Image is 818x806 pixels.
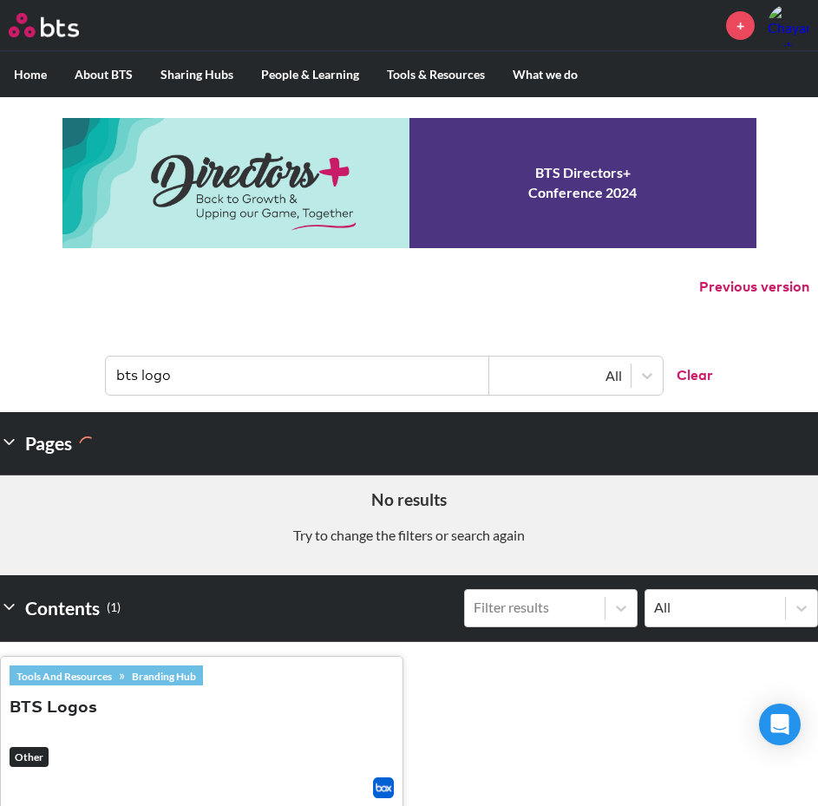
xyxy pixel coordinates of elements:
[726,11,755,40] a: +
[10,697,97,720] button: BTS Logos
[373,52,499,97] label: Tools & Resources
[147,52,247,97] label: Sharing Hubs
[107,596,121,619] small: ( 1 )
[13,488,805,512] h5: No results
[62,118,756,248] a: Conference 2024
[373,777,394,798] img: Box logo
[499,52,592,97] label: What we do
[61,52,147,97] label: About BTS
[9,13,111,37] a: Go home
[474,598,596,617] div: Filter results
[10,665,203,685] div: »
[498,366,622,385] div: All
[373,777,394,798] a: Download file from Box
[13,526,805,545] p: Try to change the filters or search again
[9,13,79,37] img: BTS Logo
[759,704,801,745] div: Open Intercom Messenger
[768,4,809,46] img: Chayanun Techaworawitayakoon
[125,666,203,685] a: Branding Hub
[699,278,809,297] button: Previous version
[10,666,119,685] a: Tools And Resources
[768,4,809,46] a: Profile
[10,747,49,768] em: Other
[663,357,713,395] button: Clear
[247,52,373,97] label: People & Learning
[654,598,776,617] div: All
[106,357,489,395] input: Find contents, pages and demos...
